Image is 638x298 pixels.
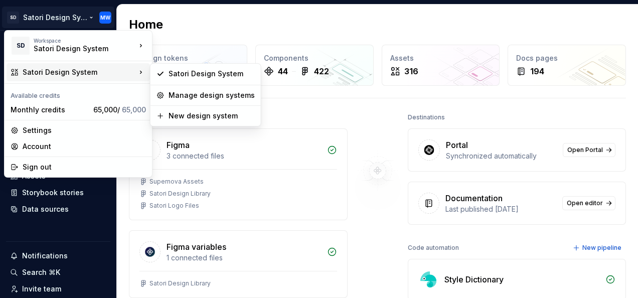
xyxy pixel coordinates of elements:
div: SD [12,37,30,55]
div: Settings [23,125,146,135]
div: Satori Design System [169,69,255,79]
div: New design system [169,111,255,121]
div: Satori Design System [23,67,136,77]
span: 65,000 [122,105,146,114]
div: Available credits [7,86,150,102]
span: 65,000 / [93,105,146,114]
div: Satori Design System [34,44,119,54]
div: Workspace [34,38,136,44]
div: Sign out [23,162,146,172]
div: Account [23,141,146,152]
div: Manage design systems [169,90,255,100]
div: Monthly credits [11,105,89,115]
